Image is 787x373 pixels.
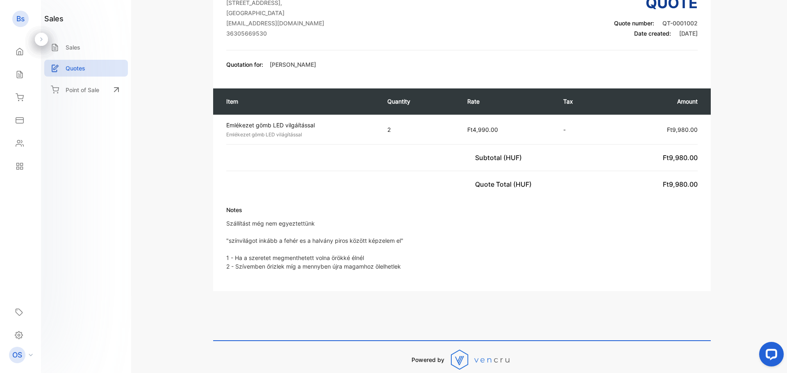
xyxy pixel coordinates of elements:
span: Ft9,980.00 [667,126,698,133]
p: Szállítást még nem egyeztettünk "színvilágot inkább a fehér es a halvány piros között képzelem el... [226,219,403,271]
p: Bs [16,14,25,24]
p: Powered by [412,355,444,364]
a: Sales [44,39,128,56]
span: QT-0001002 [662,20,698,27]
p: Sales [66,43,80,52]
p: 2 [387,125,451,134]
p: Date created: [614,29,698,38]
p: Emlékezet gömb LED vilgáítással [226,121,379,129]
p: Quote Total (HUF) [475,179,535,189]
span: Ft9,980.00 [663,180,698,188]
p: [GEOGRAPHIC_DATA] [226,9,343,17]
p: - [563,125,600,134]
p: Rate [467,97,547,106]
span: Ft4,990.00 [467,126,498,133]
p: OS [12,350,22,360]
span: [DATE] [679,30,698,37]
p: [PERSON_NAME] [270,60,316,69]
h1: sales [44,13,64,24]
p: Amount [616,97,698,106]
p: Tax [563,97,600,106]
iframe: LiveChat chat widget [753,339,787,373]
p: Item [226,97,371,106]
p: Quotation for: [226,60,263,69]
p: 36305669530 [226,29,343,38]
a: Quotes [44,60,128,77]
a: Point of Sale [44,81,128,99]
p: Quotes [66,64,85,72]
p: Quote number: [614,19,698,27]
p: Quantity [387,97,451,106]
p: Notes [226,206,403,214]
p: Point of Sale [66,86,99,94]
p: [EMAIL_ADDRESS][DOMAIN_NAME] [226,19,343,27]
p: Subtotal (HUF) [475,153,525,163]
span: Ft9,980.00 [663,154,698,162]
p: Emlékezet gömb LED világítással [226,131,379,138]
